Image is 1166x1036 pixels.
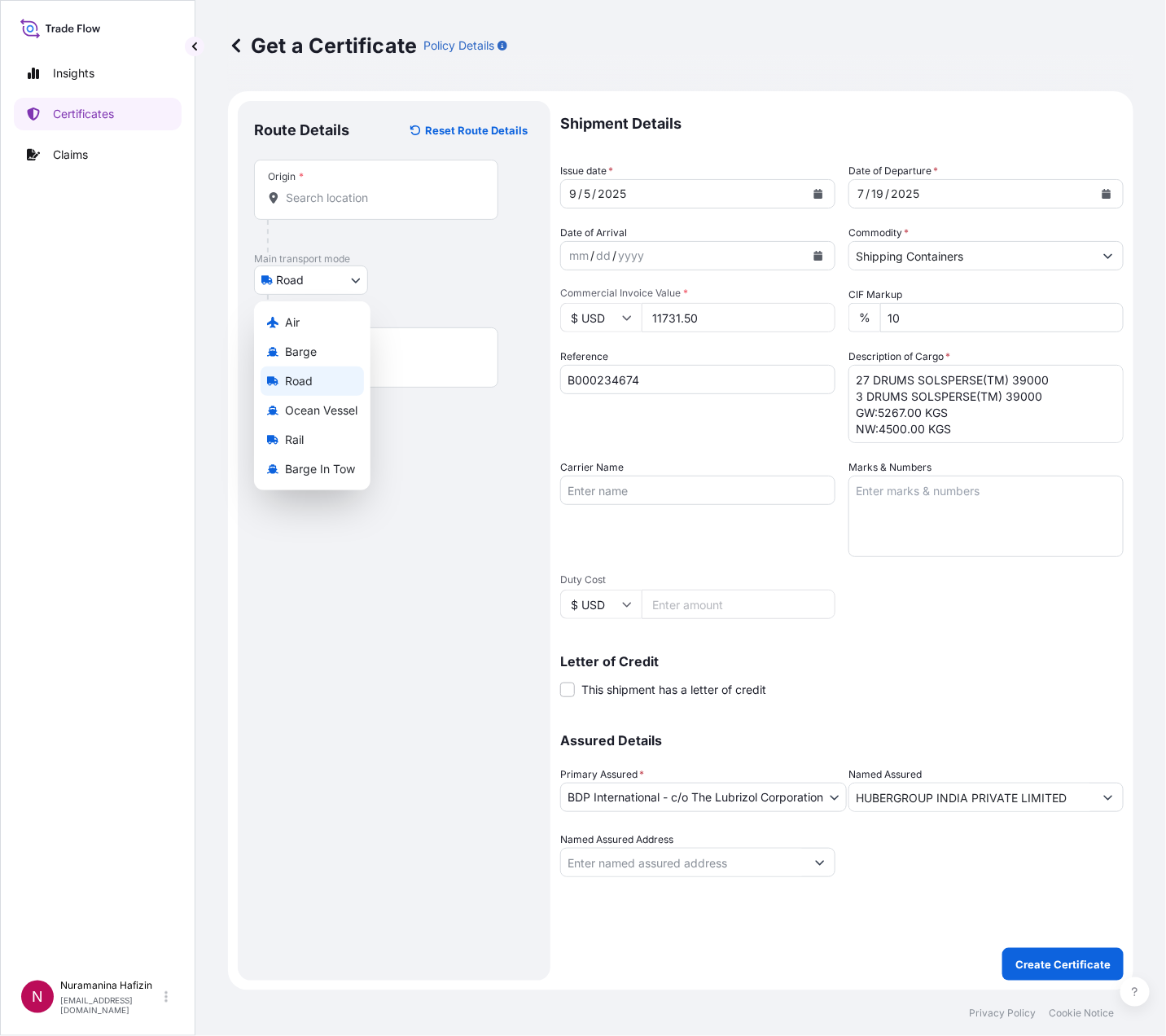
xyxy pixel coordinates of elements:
[285,402,357,419] span: Ocean Vessel
[285,344,317,360] span: Barge
[228,33,417,59] p: Get a Certificate
[285,432,304,448] span: Rail
[423,37,494,54] p: Policy Details
[285,461,355,477] span: Barge in Tow
[285,314,300,331] span: Air
[254,301,370,490] div: Select transport
[285,373,313,389] span: Road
